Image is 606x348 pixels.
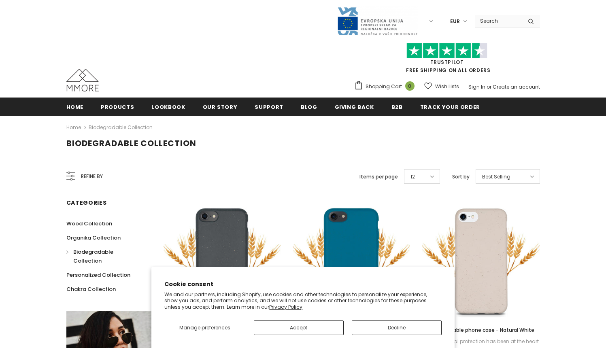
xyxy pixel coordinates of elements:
[66,271,130,279] span: Personalized Collection
[335,103,374,111] span: Giving back
[301,103,317,111] span: Blog
[420,98,480,116] a: Track your order
[335,98,374,116] a: Giving back
[482,173,510,181] span: Best Selling
[427,327,534,333] span: Biodegradable phone case - Natural White
[66,282,116,296] a: Chakra Collection
[66,123,81,132] a: Home
[255,98,283,116] a: support
[424,79,459,93] a: Wish Lists
[391,98,403,116] a: B2B
[66,234,121,242] span: Organika Collection
[179,324,230,331] span: Manage preferences
[89,124,153,131] a: Biodegradable Collection
[366,83,402,91] span: Shopping Cart
[81,172,103,181] span: Refine by
[359,173,398,181] label: Items per page
[422,326,540,335] a: Biodegradable phone case - Natural White
[352,320,442,335] button: Decline
[391,103,403,111] span: B2B
[405,81,415,91] span: 0
[164,280,442,289] h2: Cookie consent
[66,98,84,116] a: Home
[254,320,344,335] button: Accept
[410,173,415,181] span: 12
[164,291,442,310] p: We and our partners, including Shopify, use cookies and other technologies to personalize your ex...
[203,103,238,111] span: Our Story
[101,98,134,116] a: Products
[301,98,317,116] a: Blog
[66,69,99,91] img: MMORE Cases
[337,17,418,24] a: Javni Razpis
[66,138,196,149] span: Biodegradable Collection
[66,216,112,231] a: Wood Collection
[66,103,84,111] span: Home
[66,199,107,207] span: Categories
[420,103,480,111] span: Track your order
[66,231,121,245] a: Organika Collection
[450,17,460,25] span: EUR
[487,83,491,90] span: or
[151,98,185,116] a: Lookbook
[255,103,283,111] span: support
[164,320,245,335] button: Manage preferences
[475,15,522,27] input: Search Site
[354,81,419,93] a: Shopping Cart 0
[151,103,185,111] span: Lookbook
[66,285,116,293] span: Chakra Collection
[66,220,112,227] span: Wood Collection
[337,6,418,36] img: Javni Razpis
[101,103,134,111] span: Products
[73,248,113,265] span: Biodegradable Collection
[493,83,540,90] a: Create an account
[435,83,459,91] span: Wish Lists
[468,83,485,90] a: Sign In
[66,268,130,282] a: Personalized Collection
[452,173,470,181] label: Sort by
[66,245,142,268] a: Biodegradable Collection
[354,47,540,74] span: FREE SHIPPING ON ALL ORDERS
[430,59,464,66] a: Trustpilot
[269,303,302,310] a: Privacy Policy
[203,98,238,116] a: Our Story
[406,43,487,59] img: Trust Pilot Stars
